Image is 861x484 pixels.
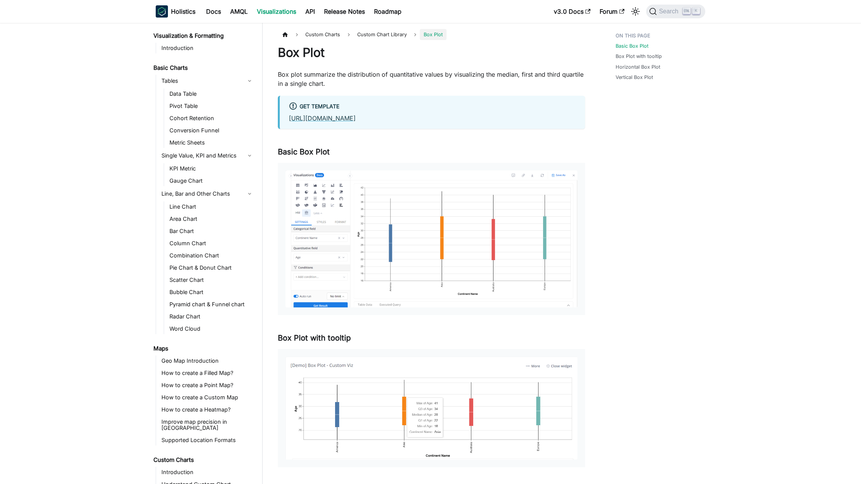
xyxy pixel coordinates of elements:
a: HolisticsHolistics [156,5,195,18]
p: Box plot summarize the distribution of quantitative values by visualizing the median, first and t... [278,70,585,88]
img: Holistics [156,5,168,18]
nav: Breadcrumbs [278,29,585,40]
a: Combination Chart [167,250,256,261]
h3: Basic Box Plot [278,147,585,157]
a: Release Notes [319,5,369,18]
a: Visualization & Formatting [151,31,256,41]
a: Roadmap [369,5,406,18]
a: Cohort Retention [167,113,256,124]
a: v3.0 Docs [549,5,595,18]
b: Holistics [171,7,195,16]
nav: Docs sidebar [148,23,263,484]
a: Tables [159,75,256,87]
button: Switch between dark and light mode (currently light mode) [629,5,642,18]
a: Single Value, KPI and Metrics [159,150,256,162]
a: Home page [278,29,292,40]
a: How to create a Point Map? [159,380,256,391]
a: Column Chart [167,238,256,249]
a: Custom Chart Library [353,29,411,40]
a: Basic Charts [151,63,256,73]
a: Visualizations [252,5,301,18]
a: Pyramid chart & Funnel chart [167,299,256,310]
span: Custom Chart Library [357,32,407,37]
h3: Box Plot with tooltip [278,333,585,343]
a: API [301,5,319,18]
a: Radar Chart [167,311,256,322]
span: Box Plot [420,29,447,40]
a: Metric Sheets [167,137,256,148]
a: How to create a Filled Map? [159,368,256,378]
a: Gauge Chart [167,175,256,186]
a: Horizontal Box Plot [616,63,660,71]
a: Area Chart [167,214,256,224]
a: How to create a Heatmap? [159,404,256,415]
a: Geo Map Introduction [159,355,256,366]
span: Custom Charts [302,29,344,40]
a: Line Chart [167,201,256,212]
a: Pivot Table [167,101,256,111]
a: Scatter Chart [167,275,256,285]
a: How to create a Custom Map [159,392,256,403]
a: Vertical Box Plot [616,74,653,81]
a: Improve map precision in [GEOGRAPHIC_DATA] [159,416,256,433]
a: AMQL [226,5,252,18]
button: Search (Ctrl+K) [646,5,705,18]
a: Introduction [159,467,256,478]
h1: Box Plot [278,45,585,60]
span: Search [657,8,683,15]
a: Data Table [167,88,256,99]
a: Maps [151,343,256,354]
a: Supported Location Formats [159,435,256,445]
a: KPI Metric [167,163,256,174]
div: Get Template [289,102,576,112]
a: Box Plot with tooltip [616,53,662,60]
a: Forum [595,5,629,18]
a: Word Cloud [167,323,256,334]
a: [URL][DOMAIN_NAME] [289,114,356,122]
a: Pie Chart & Donut Chart [167,262,256,273]
kbd: K [692,8,700,14]
a: Bubble Chart [167,287,256,297]
a: Bar Chart [167,226,256,236]
a: Custom Charts [151,455,256,465]
a: Conversion Funnel [167,125,256,136]
a: Basic Box Plot [616,42,648,50]
a: Docs [202,5,226,18]
a: Line, Bar and Other Charts [159,188,256,200]
a: Introduction [159,43,256,53]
